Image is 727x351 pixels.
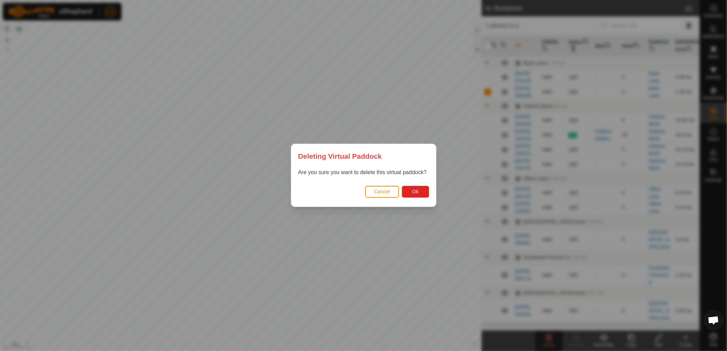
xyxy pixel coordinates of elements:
span: Ok [412,189,419,195]
button: Cancel [365,186,399,198]
span: Deleting Virtual Paddock [298,151,382,161]
button: Ok [401,186,429,198]
p: Are you sure you want to delete this virtual paddock? [298,169,429,177]
a: Open chat [703,310,724,330]
span: Cancel [374,189,390,195]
